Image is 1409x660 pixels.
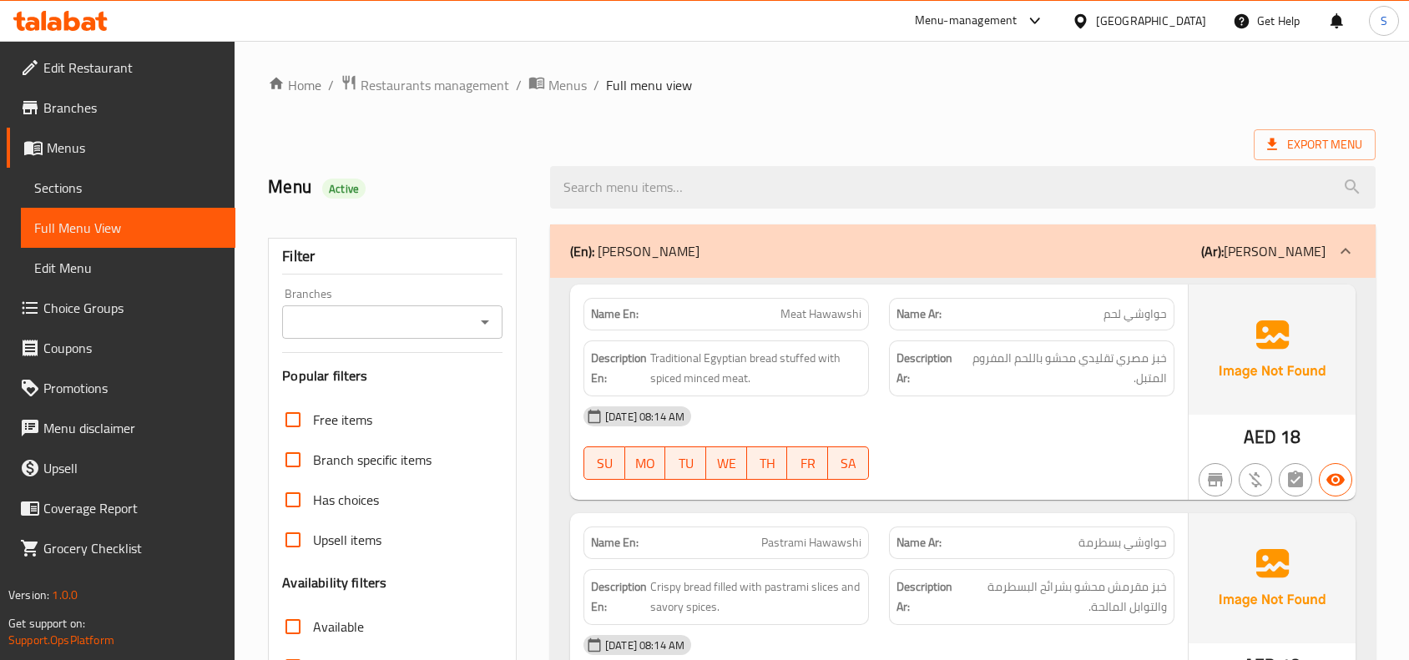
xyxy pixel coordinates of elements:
[963,348,1167,389] span: خبز مصري تقليدي محشو باللحم المفروم المتبل.
[313,617,364,637] span: Available
[548,75,587,95] span: Menus
[665,446,706,480] button: TU
[282,573,386,592] h3: Availability filters
[754,451,781,476] span: TH
[1078,534,1167,552] span: حواوشي بسطرمة
[43,418,222,438] span: Menu disclaimer
[21,168,235,208] a: Sections
[550,166,1376,209] input: search
[8,612,85,634] span: Get support on:
[583,446,625,480] button: SU
[570,241,699,261] p: [PERSON_NAME]
[43,378,222,398] span: Promotions
[1267,134,1362,155] span: Export Menu
[794,451,821,476] span: FR
[8,629,114,651] a: Support.OpsPlatform
[1254,129,1376,160] span: Export Menu
[591,348,647,389] strong: Description En:
[593,75,599,95] li: /
[1239,463,1272,496] button: Purchased item
[957,577,1167,617] span: خبز مقرمش محشو بشرائح البسطرمة والتوابل المالحة.
[598,637,691,653] span: [DATE] 08:14 AM
[915,11,1018,31] div: Menu-management
[282,239,502,275] div: Filter
[361,75,509,95] span: Restaurants management
[34,258,222,278] span: Edit Menu
[21,248,235,288] a: Edit Menu
[7,288,235,328] a: Choice Groups
[268,75,321,95] a: Home
[516,75,522,95] li: /
[835,451,862,476] span: SA
[7,488,235,528] a: Coverage Report
[625,446,666,480] button: MO
[713,451,740,476] span: WE
[828,446,869,480] button: SA
[7,408,235,448] a: Menu disclaimer
[7,88,235,128] a: Branches
[313,530,381,550] span: Upsell items
[650,577,861,617] span: Crispy bread filled with pastrami slices and savory spices.
[313,490,379,510] span: Has choices
[598,409,691,425] span: [DATE] 08:14 AM
[7,48,235,88] a: Edit Restaurant
[896,348,960,389] strong: Description Ar:
[787,446,828,480] button: FR
[650,348,861,389] span: Traditional Egyptian bread stuffed with spiced minced meat.
[1096,12,1206,30] div: [GEOGRAPHIC_DATA]
[8,584,49,606] span: Version:
[1381,12,1387,30] span: S
[7,328,235,368] a: Coupons
[268,74,1376,96] nav: breadcrumb
[43,538,222,558] span: Grocery Checklist
[1201,239,1224,264] b: (Ar):
[282,366,502,385] h3: Popular filters
[1280,421,1300,453] span: 18
[591,305,639,323] strong: Name En:
[43,338,222,358] span: Coupons
[591,577,647,617] strong: Description En:
[747,446,788,480] button: TH
[7,368,235,408] a: Promotions
[43,298,222,318] span: Choice Groups
[1201,241,1326,261] p: [PERSON_NAME]
[34,178,222,198] span: Sections
[1319,463,1352,496] button: Available
[706,446,747,480] button: WE
[341,74,509,96] a: Restaurants management
[896,534,942,552] strong: Name Ar:
[570,239,594,264] b: (En):
[896,305,942,323] strong: Name Ar:
[591,534,639,552] strong: Name En:
[672,451,699,476] span: TU
[1189,285,1356,415] img: Ae5nvW7+0k+MAAAAAElFTkSuQmCC
[1279,463,1312,496] button: Not has choices
[43,58,222,78] span: Edit Restaurant
[1103,305,1167,323] span: حواوشي لحم
[896,577,954,617] strong: Description Ar:
[528,74,587,96] a: Menus
[313,450,432,470] span: Branch specific items
[313,410,372,430] span: Free items
[7,128,235,168] a: Menus
[328,75,334,95] li: /
[780,305,861,323] span: Meat Hawawshi
[761,534,861,552] span: Pastrami Hawawshi
[52,584,78,606] span: 1.0.0
[591,451,619,476] span: SU
[632,451,659,476] span: MO
[34,218,222,238] span: Full Menu View
[47,138,222,158] span: Menus
[43,98,222,118] span: Branches
[7,448,235,488] a: Upsell
[1244,421,1276,453] span: AED
[1199,463,1232,496] button: Not branch specific item
[322,181,366,197] span: Active
[7,528,235,568] a: Grocery Checklist
[606,75,692,95] span: Full menu view
[473,310,497,334] button: Open
[43,498,222,518] span: Coverage Report
[21,208,235,248] a: Full Menu View
[43,458,222,478] span: Upsell
[322,179,366,199] div: Active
